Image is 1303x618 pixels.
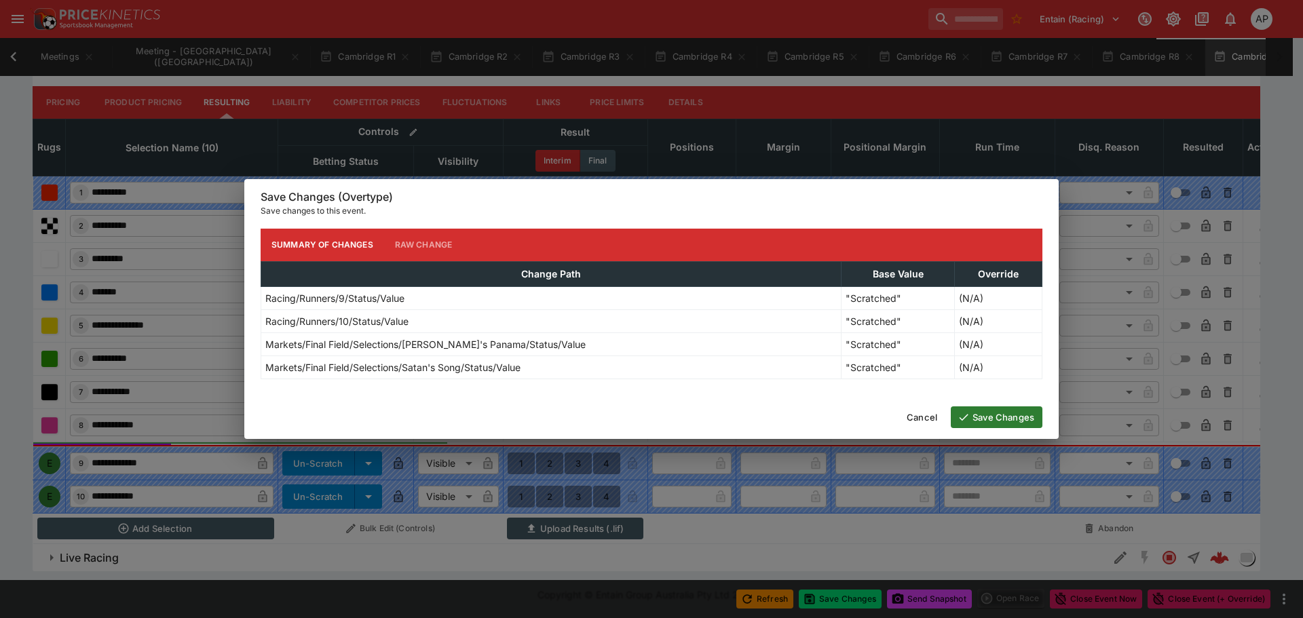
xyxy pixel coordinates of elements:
p: Racing/Runners/10/Status/Value [265,314,409,328]
td: (N/A) [955,309,1042,332]
button: Save Changes [951,406,1042,428]
button: Summary of Changes [261,229,384,261]
td: (N/A) [955,286,1042,309]
p: Save changes to this event. [261,204,1042,218]
td: "Scratched" [841,355,954,379]
td: "Scratched" [841,286,954,309]
p: Racing/Runners/9/Status/Value [265,291,404,305]
button: Cancel [899,406,945,428]
p: Markets/Final Field/Selections/Satan's Song/Status/Value [265,360,521,374]
th: Base Value [841,261,954,286]
td: "Scratched" [841,332,954,355]
td: "Scratched" [841,309,954,332]
th: Change Path [261,261,842,286]
button: Raw Change [384,229,464,261]
td: (N/A) [955,355,1042,379]
td: (N/A) [955,332,1042,355]
th: Override [955,261,1042,286]
h6: Save Changes (Overtype) [261,190,1042,204]
p: Markets/Final Field/Selections/[PERSON_NAME]'s Panama/Status/Value [265,337,586,351]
